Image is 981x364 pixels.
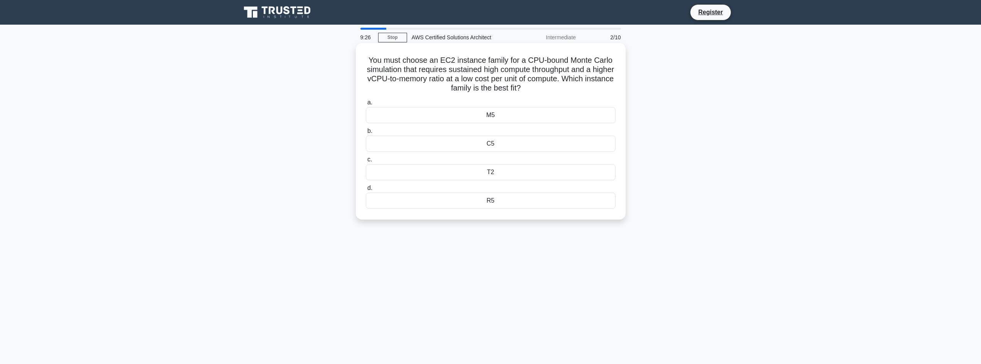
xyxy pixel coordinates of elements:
[378,33,407,42] a: Stop
[356,30,378,45] div: 9:26
[693,7,727,17] a: Register
[366,193,616,209] div: R5
[366,107,616,123] div: M5
[367,127,372,134] span: b.
[366,136,616,152] div: C5
[513,30,581,45] div: Intermediate
[367,99,372,106] span: a.
[366,164,616,180] div: T2
[367,156,372,163] span: c.
[407,30,513,45] div: AWS Certified Solutions Architect
[367,185,372,191] span: d.
[581,30,626,45] div: 2/10
[365,55,616,93] h5: You must choose an EC2 instance family for a CPU-bound Monte Carlo simulation that requires susta...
